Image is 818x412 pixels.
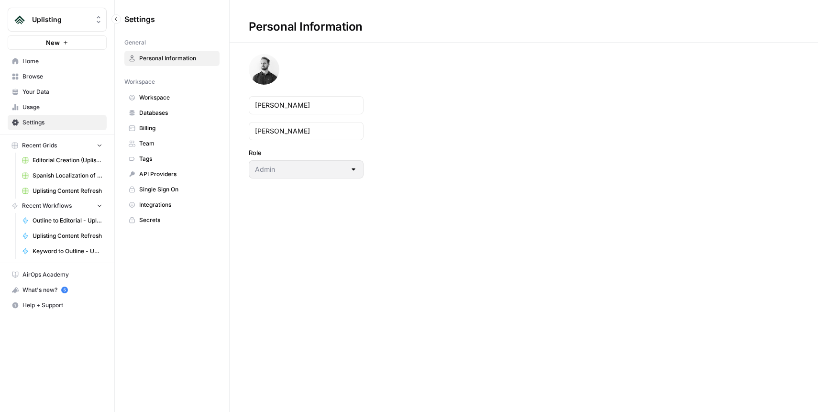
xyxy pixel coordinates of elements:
span: Keyword to Outline - Uplisting [33,247,102,256]
span: Databases [139,109,215,117]
span: New [46,38,60,47]
a: Team [124,136,220,151]
a: API Providers [124,167,220,182]
span: Help + Support [22,301,102,310]
span: Home [22,57,102,66]
span: API Providers [139,170,215,178]
a: Outline to Editorial - Uplisting [18,213,107,228]
a: Billing [124,121,220,136]
span: Single Sign On [139,185,215,194]
span: Your Data [22,88,102,96]
span: Browse [22,72,102,81]
button: What's new? 5 [8,282,107,298]
span: Outline to Editorial - Uplisting [33,216,102,225]
div: Personal Information [230,19,382,34]
a: Personal Information [124,51,220,66]
span: Tags [139,155,215,163]
a: Single Sign On [124,182,220,197]
span: Spanish Localization of EN Articles [33,171,102,180]
span: Workspace [139,93,215,102]
a: Workspace [124,90,220,105]
a: Your Data [8,84,107,100]
a: AirOps Academy [8,267,107,282]
a: Browse [8,69,107,84]
span: Recent Grids [22,141,57,150]
button: New [8,35,107,50]
span: Uplisting Content Refresh [33,187,102,195]
span: Usage [22,103,102,111]
span: Secrets [139,216,215,224]
span: Settings [22,118,102,127]
a: Databases [124,105,220,121]
div: What's new? [8,283,106,297]
img: avatar [249,54,279,85]
span: Settings [124,13,155,25]
a: 5 [61,287,68,293]
a: Editorial Creation (Uplisting) [18,153,107,168]
label: Role [249,148,364,157]
span: General [124,38,146,47]
a: Tags [124,151,220,167]
a: Uplisting Content Refresh [18,183,107,199]
span: Recent Workflows [22,201,72,210]
text: 5 [63,288,66,292]
a: Spanish Localization of EN Articles [18,168,107,183]
a: Home [8,54,107,69]
button: Workspace: Uplisting [8,8,107,32]
span: Integrations [139,200,215,209]
a: Uplisting Content Refresh [18,228,107,244]
span: Personal Information [139,54,215,63]
a: Keyword to Outline - Uplisting [18,244,107,259]
a: Settings [8,115,107,130]
span: Billing [139,124,215,133]
span: Workspace [124,78,155,86]
span: Team [139,139,215,148]
a: Integrations [124,197,220,212]
button: Recent Grids [8,138,107,153]
a: Usage [8,100,107,115]
a: Secrets [124,212,220,228]
span: Uplisting [32,15,90,24]
button: Recent Workflows [8,199,107,213]
button: Help + Support [8,298,107,313]
img: Uplisting Logo [11,11,28,28]
span: AirOps Academy [22,270,102,279]
span: Editorial Creation (Uplisting) [33,156,102,165]
span: Uplisting Content Refresh [33,232,102,240]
